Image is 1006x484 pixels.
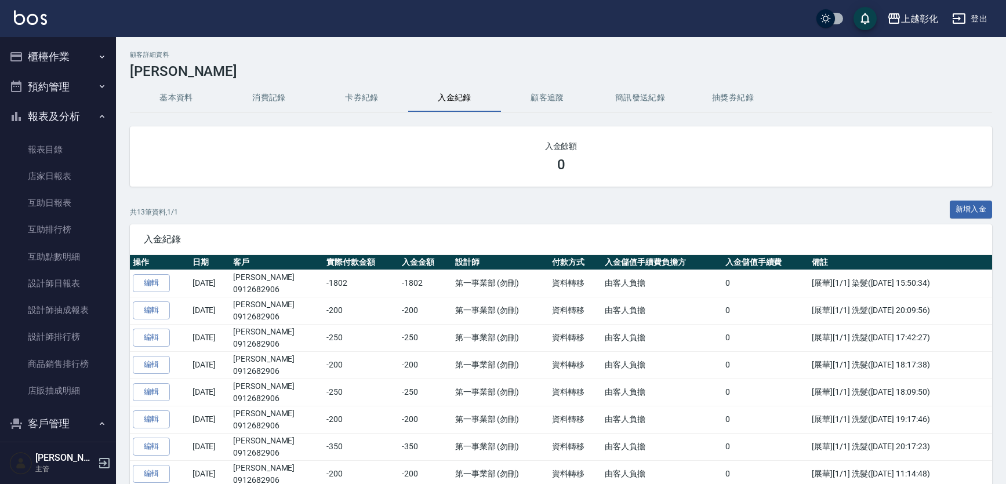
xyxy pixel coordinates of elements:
[233,447,321,459] p: 0912682906
[399,297,452,324] td: -200
[809,379,992,406] td: [展華][1/1] 洗髮([DATE] 18:09:50)
[5,216,111,243] a: 互助排行榜
[230,351,324,379] td: [PERSON_NAME]
[5,136,111,163] a: 報表目錄
[14,10,47,25] img: Logo
[324,255,399,270] th: 實際付款金額
[133,383,170,401] a: 編輯
[602,379,722,406] td: 由客人負擔
[5,42,111,72] button: 櫃檯作業
[5,297,111,323] a: 設計師抽成報表
[233,283,321,296] p: 0912682906
[549,270,602,297] td: 資料轉移
[722,406,809,433] td: 0
[233,338,321,350] p: 0912682906
[133,329,170,347] a: 編輯
[399,270,452,297] td: -1802
[5,377,111,404] a: 店販抽成明細
[452,255,549,270] th: 設計師
[594,84,687,112] button: 簡訊發送紀錄
[809,297,992,324] td: [展華][1/1] 洗髮([DATE] 20:09:56)
[233,420,321,432] p: 0912682906
[501,84,594,112] button: 顧客追蹤
[133,274,170,292] a: 編輯
[549,433,602,460] td: 資料轉移
[233,365,321,377] p: 0912682906
[549,324,602,351] td: 資料轉移
[230,255,324,270] th: 客戶
[408,84,501,112] button: 入金紀錄
[190,255,230,270] th: 日期
[722,379,809,406] td: 0
[324,324,399,351] td: -250
[233,311,321,323] p: 0912682906
[950,201,993,219] button: 新增入金
[144,234,978,245] span: 入金紀錄
[233,392,321,405] p: 0912682906
[5,243,111,270] a: 互助點數明細
[452,379,549,406] td: 第一事業部 (勿刪)
[5,270,111,297] a: 設計師日報表
[882,7,943,31] button: 上越彰化
[399,406,452,433] td: -200
[687,84,779,112] button: 抽獎券紀錄
[324,379,399,406] td: -250
[130,84,223,112] button: 基本資料
[324,406,399,433] td: -200
[722,433,809,460] td: 0
[35,452,95,464] h5: [PERSON_NAME]
[190,379,230,406] td: [DATE]
[602,297,722,324] td: 由客人負擔
[399,433,452,460] td: -350
[549,255,602,270] th: 付款方式
[5,409,111,439] button: 客戶管理
[549,351,602,379] td: 資料轉移
[35,464,95,474] p: 主管
[190,406,230,433] td: [DATE]
[230,433,324,460] td: [PERSON_NAME]
[452,433,549,460] td: 第一事業部 (勿刪)
[133,465,170,483] a: 編輯
[230,297,324,324] td: [PERSON_NAME]
[190,270,230,297] td: [DATE]
[223,84,315,112] button: 消費記錄
[9,452,32,475] img: Person
[5,190,111,216] a: 互助日報表
[5,351,111,377] a: 商品銷售排行榜
[452,270,549,297] td: 第一事業部 (勿刪)
[230,324,324,351] td: [PERSON_NAME]
[602,255,722,270] th: 入金儲值手續費負擔方
[809,255,992,270] th: 備註
[130,207,178,217] p: 共 13 筆資料, 1 / 1
[549,297,602,324] td: 資料轉移
[133,438,170,456] a: 編輯
[324,433,399,460] td: -350
[452,406,549,433] td: 第一事業部 (勿刪)
[5,72,111,102] button: 預約管理
[602,324,722,351] td: 由客人負擔
[452,351,549,379] td: 第一事業部 (勿刪)
[854,7,877,30] button: save
[399,379,452,406] td: -250
[602,351,722,379] td: 由客人負擔
[5,101,111,132] button: 報表及分析
[230,379,324,406] td: [PERSON_NAME]
[133,356,170,374] a: 編輯
[901,12,938,26] div: 上越彰化
[602,270,722,297] td: 由客人負擔
[947,8,992,30] button: 登出
[5,323,111,350] a: 設計師排行榜
[190,351,230,379] td: [DATE]
[809,433,992,460] td: [展華][1/1] 洗髮([DATE] 20:17:23)
[722,297,809,324] td: 0
[230,406,324,433] td: [PERSON_NAME]
[722,351,809,379] td: 0
[324,297,399,324] td: -200
[315,84,408,112] button: 卡券紀錄
[809,270,992,297] td: [展華][1/1] 染髮([DATE] 15:50:34)
[324,270,399,297] td: -1802
[722,255,809,270] th: 入金儲值手續費
[230,270,324,297] td: [PERSON_NAME]
[190,433,230,460] td: [DATE]
[557,157,565,173] h3: 0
